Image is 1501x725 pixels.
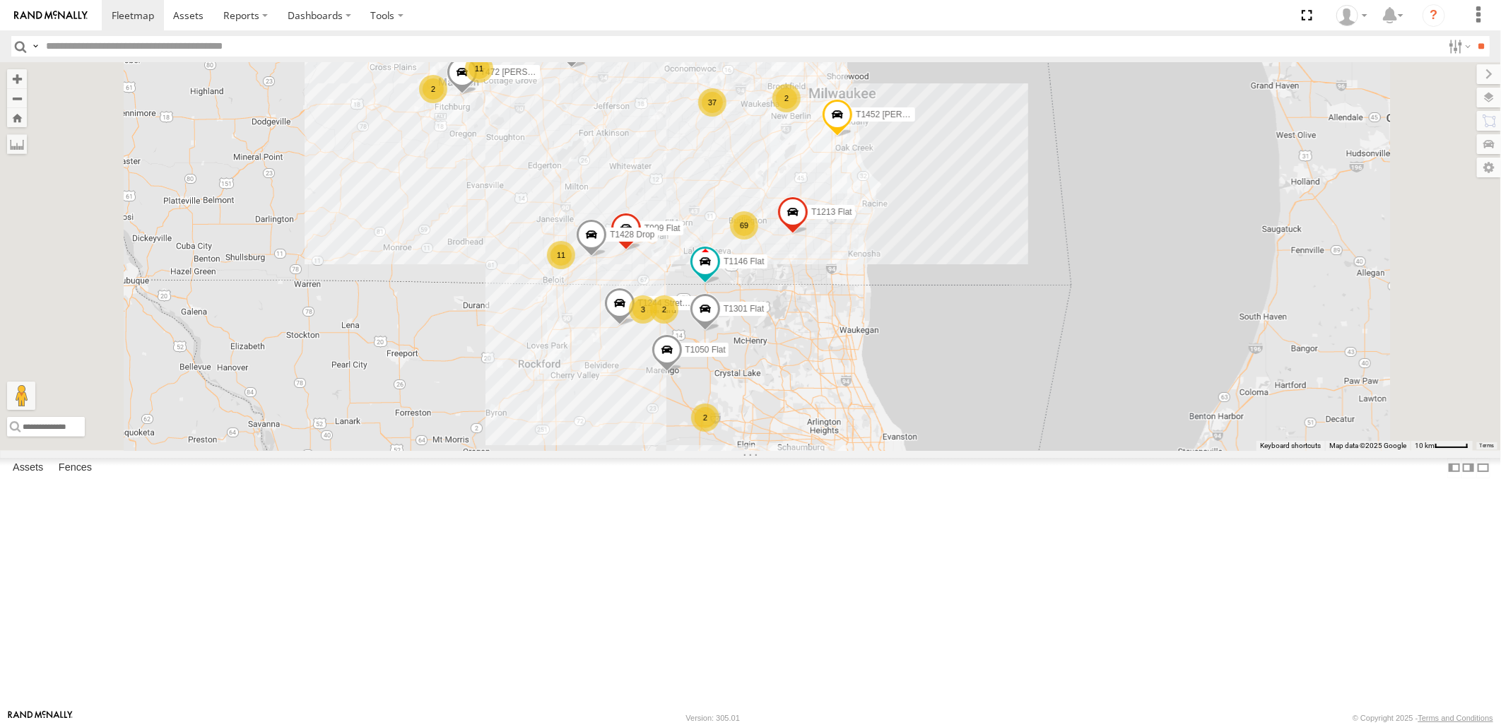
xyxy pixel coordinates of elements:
[7,69,27,88] button: Zoom in
[419,75,447,103] div: 2
[772,84,801,112] div: 2
[30,36,41,57] label: Search Query
[644,223,681,233] span: T909 Flat
[685,345,726,355] span: T1050 Flat
[1411,441,1473,451] button: Map Scale: 10 km per 44 pixels
[650,295,678,324] div: 2
[547,241,575,269] div: 11
[52,459,99,478] label: Fences
[1331,5,1372,26] div: Jared Benson
[691,403,719,432] div: 2
[7,134,27,154] label: Measure
[1418,714,1493,722] a: Terms and Conditions
[1423,4,1445,27] i: ?
[481,67,589,77] span: T472 [PERSON_NAME] Flat
[7,382,35,410] button: Drag Pegman onto the map to open Street View
[465,54,493,83] div: 11
[724,257,764,266] span: T1146 Flat
[1260,441,1321,451] button: Keyboard shortcuts
[730,211,758,240] div: 69
[7,108,27,127] button: Zoom Home
[1353,714,1493,722] div: © Copyright 2025 -
[7,88,27,108] button: Zoom out
[1476,458,1490,478] label: Hide Summary Table
[1415,442,1435,449] span: 10 km
[1443,36,1473,57] label: Search Filter Options
[856,110,968,119] span: T1452 [PERSON_NAME] Flat
[638,298,734,308] span: T1244 Stretch 3 Axle Flat
[8,711,73,725] a: Visit our Website
[686,714,740,722] div: Version: 305.01
[1329,442,1406,449] span: Map data ©2025 Google
[629,295,657,324] div: 3
[698,88,726,117] div: 37
[14,11,88,20] img: rand-logo.svg
[811,207,852,217] span: T1213 Flat
[1480,442,1495,448] a: Terms
[1477,158,1501,177] label: Map Settings
[6,459,50,478] label: Assets
[1447,458,1461,478] label: Dock Summary Table to the Left
[610,230,654,240] span: T1428 Drop
[724,304,764,314] span: T1301 Flat
[1461,458,1476,478] label: Dock Summary Table to the Right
